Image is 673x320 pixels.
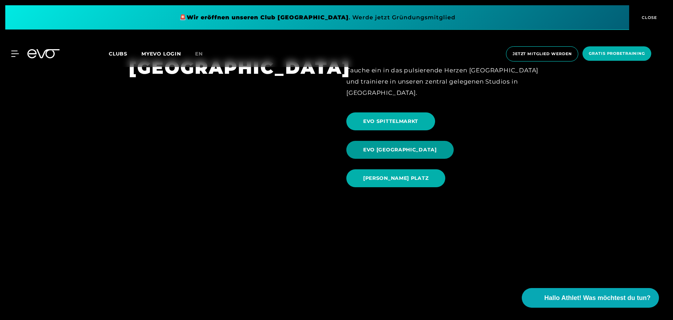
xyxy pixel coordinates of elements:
[580,46,653,61] a: Gratis Probetraining
[522,288,659,308] button: Hallo Athlet! Was möchtest du tun?
[363,118,418,125] span: EVO SPITTELMARKT
[504,46,580,61] a: Jetzt Mitglied werden
[363,175,428,182] span: [PERSON_NAME] PLATZ
[109,51,127,57] span: Clubs
[363,146,437,154] span: EVO [GEOGRAPHIC_DATA]
[589,51,645,57] span: Gratis Probetraining
[195,51,203,57] span: en
[346,164,448,192] a: [PERSON_NAME] PLATZ
[513,51,572,57] span: Jetzt Mitglied werden
[195,50,211,58] a: en
[141,51,181,57] a: MYEVO LOGIN
[346,65,544,99] div: Tauche ein in das pulsierende Herzen [GEOGRAPHIC_DATA] und trainiere in unseren zentral gelegenen...
[109,50,141,57] a: Clubs
[544,293,651,303] span: Hallo Athlet! Was möchtest du tun?
[346,136,457,164] a: EVO [GEOGRAPHIC_DATA]
[640,14,657,21] span: CLOSE
[629,5,668,30] button: CLOSE
[346,107,438,136] a: EVO SPITTELMARKT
